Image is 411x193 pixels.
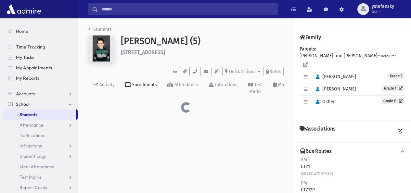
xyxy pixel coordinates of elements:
[222,67,263,76] button: Quick Actions
[300,34,321,40] h4: Family
[394,126,406,137] a: View all Associations
[249,82,263,94] div: Test Marks
[3,73,78,83] a: My Reports
[301,172,335,176] small: (COLES WAY 317-346)
[5,3,43,16] img: AdmirePro
[98,82,115,88] div: Activity
[300,148,331,155] h4: Bus Routes
[3,52,78,62] a: My Tasks
[3,141,78,151] a: Infractions
[313,86,356,92] span: [PERSON_NAME]
[19,112,37,117] span: Students
[3,89,78,99] a: Accounts
[313,99,335,104] span: Osher
[16,91,35,97] span: Accounts
[3,42,78,52] a: Time Tracking
[313,74,356,79] span: [PERSON_NAME]
[214,82,238,88] div: Infractions
[381,98,405,104] a: Grade P
[19,164,55,170] span: Meal Attendance
[300,148,406,155] button: Bus Routes
[19,174,42,180] span: Test Marks
[268,76,296,101] a: Marks
[88,26,112,35] nav: breadcrumb
[3,161,78,172] a: Meal Attendance
[19,132,45,138] span: Notifications
[98,3,277,15] input: Search
[269,69,281,74] span: Notes
[173,82,198,88] div: Attendance
[16,101,30,107] span: School
[301,157,307,162] span: AM
[3,182,78,193] a: Report Cards
[3,62,78,73] a: My Appointments
[3,151,78,161] a: Student Logs
[372,9,394,14] span: User
[121,35,284,47] h1: [PERSON_NAME] (5)
[16,28,28,34] span: Home
[88,27,112,32] a: Students
[301,156,335,177] div: CTZ1
[19,185,47,190] span: Report Cards
[3,26,78,36] a: Home
[382,85,405,91] a: Grade 1
[300,46,316,52] b: Parents:
[301,180,307,186] span: PM
[19,153,46,159] span: Student Logs
[88,76,120,101] a: Activity
[3,130,78,141] a: Notifications
[131,82,157,88] div: Enrollments
[16,54,34,60] span: My Tasks
[16,75,39,81] span: My Reports
[16,44,45,50] span: Time Tracking
[277,82,290,88] div: Marks
[300,46,406,115] div: [PERSON_NAME] and [PERSON_NAME]
[372,4,394,9] span: ystefansky
[3,120,78,130] a: Attendance
[263,67,284,76] button: Notes
[300,126,335,137] h4: Associations
[229,69,255,74] span: Quick Actions
[388,73,405,79] span: Grade 5
[3,172,78,182] a: Test Marks
[121,49,284,55] h6: [STREET_ADDRESS]
[162,76,203,101] a: Attendance
[19,122,44,128] span: Attendance
[120,76,162,101] a: Enrollments
[243,76,268,101] a: Test Marks
[3,109,76,120] a: Students
[3,99,78,109] a: School
[19,143,42,149] span: Infractions
[16,65,52,71] span: My Appointments
[203,76,243,101] a: Infractions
